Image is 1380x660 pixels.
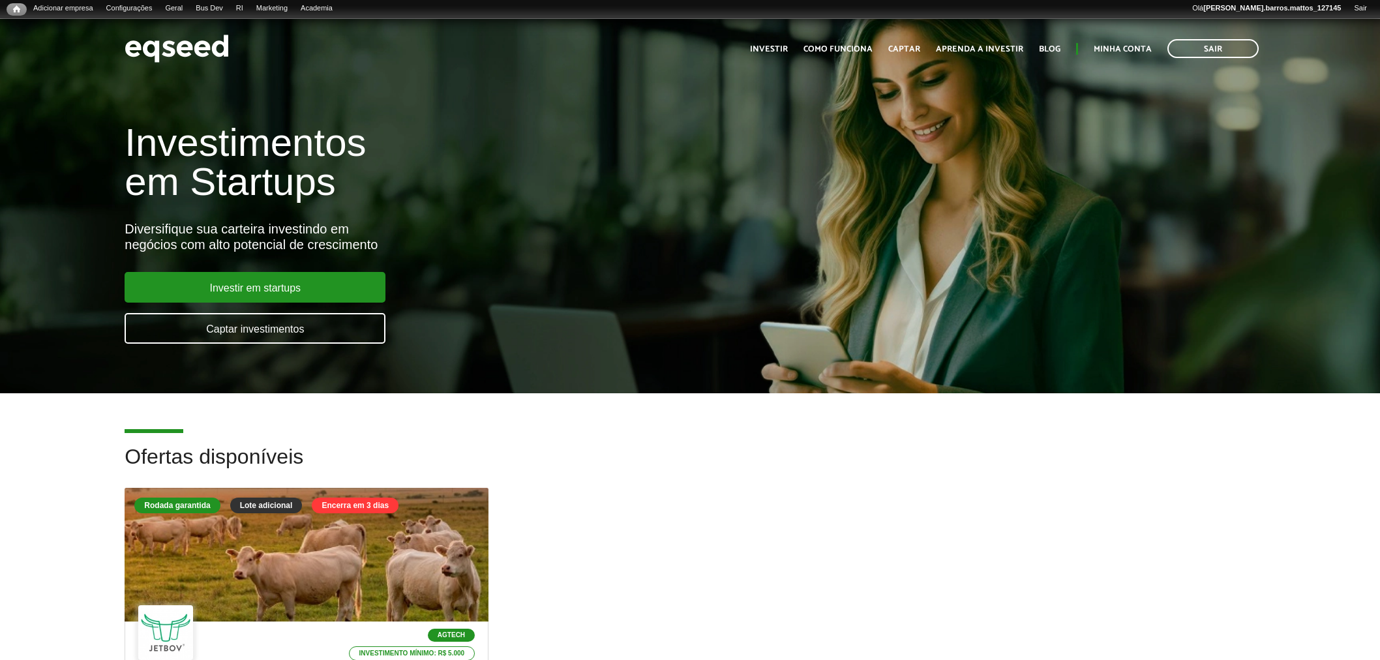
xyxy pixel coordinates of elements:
a: Sair [1347,3,1373,14]
a: Adicionar empresa [27,3,100,14]
a: Geral [158,3,189,14]
div: Rodada garantida [134,498,220,513]
a: Configurações [100,3,159,14]
a: Blog [1039,45,1060,53]
a: Bus Dev [189,3,230,14]
a: Investir [750,45,788,53]
h1: Investimentos em Startups [125,123,795,202]
a: Minha conta [1094,45,1152,53]
div: Lote adicional [230,498,303,513]
h2: Ofertas disponíveis [125,445,1255,488]
a: Como funciona [803,45,873,53]
a: Captar [888,45,920,53]
a: Aprenda a investir [936,45,1023,53]
a: Captar investimentos [125,313,385,344]
strong: [PERSON_NAME].barros.mattos_127145 [1203,4,1341,12]
a: Investir em startups [125,272,385,303]
a: Olá[PERSON_NAME].barros.mattos_127145 [1186,3,1347,14]
a: Academia [294,3,339,14]
p: Agtech [428,629,475,642]
div: Diversifique sua carteira investindo em negócios com alto potencial de crescimento [125,221,795,252]
a: RI [230,3,250,14]
a: Início [7,3,27,16]
a: Sair [1167,39,1259,58]
a: Marketing [250,3,294,14]
span: Início [13,5,20,14]
div: Encerra em 3 dias [312,498,398,513]
img: EqSeed [125,31,229,66]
